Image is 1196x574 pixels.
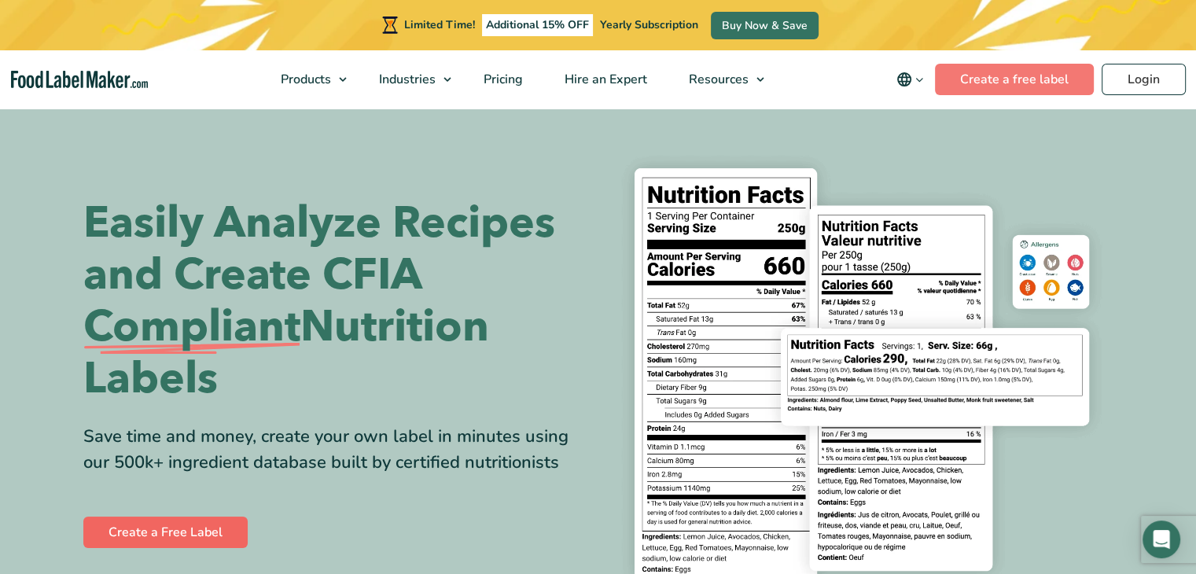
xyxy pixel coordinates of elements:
a: Pricing [463,50,540,109]
span: Pricing [479,71,524,88]
span: Additional 15% OFF [482,14,593,36]
span: Products [276,71,333,88]
span: Resources [684,71,750,88]
div: Save time and money, create your own label in minutes using our 500k+ ingredient database built b... [83,424,587,476]
a: Resources [668,50,772,109]
div: Open Intercom Messenger [1143,521,1180,558]
span: Compliant [83,301,300,353]
a: Hire an Expert [544,50,664,109]
a: Industries [359,50,459,109]
span: Hire an Expert [560,71,649,88]
a: Login [1102,64,1186,95]
a: Create a Free Label [83,517,248,548]
a: Create a free label [935,64,1094,95]
h1: Easily Analyze Recipes and Create CFIA Nutrition Labels [83,197,587,405]
span: Yearly Subscription [600,17,698,32]
span: Limited Time! [404,17,475,32]
a: Buy Now & Save [711,12,819,39]
a: Products [260,50,355,109]
span: Industries [374,71,437,88]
